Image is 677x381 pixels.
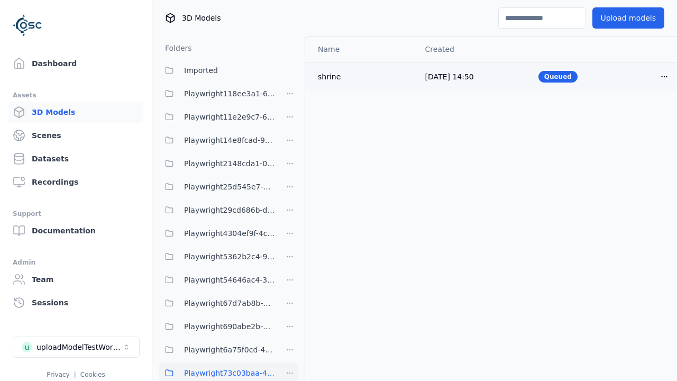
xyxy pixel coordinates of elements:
div: shrine [318,71,408,82]
th: Created [417,37,530,62]
a: 3D Models [8,102,143,123]
a: Recordings [8,171,143,193]
button: Playwright6a75f0cd-47ca-4f0d-873f-aeb3b152b520 [159,339,275,360]
div: Admin [13,256,139,269]
div: Support [13,207,139,220]
div: Assets [13,89,139,102]
button: Playwright25d545e7-ff08-4d3b-b8cd-ba97913ee80b [159,176,275,197]
button: Playwright67d7ab8b-4d57-4e45-99c7-73ebf93d00b6 [159,293,275,314]
div: Queued [538,71,578,83]
a: Scenes [8,125,143,146]
span: Playwright29cd686b-d0c9-4777-aa54-1065c8c7cee8 [184,204,275,216]
button: Playwright4304ef9f-4cbf-49b7-a41b-f77e3bae574e [159,223,275,244]
span: 3D Models [182,13,221,23]
span: Playwright690abe2b-6679-4772-a219-359e77d9bfc8 [184,320,275,333]
span: Imported [184,64,218,77]
div: u [22,342,32,352]
button: Playwright54646ac4-3a57-4777-8e27-fe2643ff521d [159,269,275,291]
span: Playwright118ee3a1-6e25-456a-9a29-0f34eaed349c [184,87,275,100]
button: Playwright118ee3a1-6e25-456a-9a29-0f34eaed349c [159,83,275,104]
span: Playwright73c03baa-4f0a-4657-a5d5-6f6082d1f265 [184,367,275,379]
a: Dashboard [8,53,143,74]
button: Playwright11e2e9c7-6c23-4ce7-ac48-ea95a4ff6a43 [159,106,275,128]
a: Documentation [8,220,143,241]
button: Playwright2148cda1-0135-4eee-9a3e-ba7e638b60a6 [159,153,275,174]
button: Playwright14e8fcad-9ce8-4c9f-9ba9-3f066997ed84 [159,130,275,151]
span: Playwright11e2e9c7-6c23-4ce7-ac48-ea95a4ff6a43 [184,111,275,123]
span: Playwright4304ef9f-4cbf-49b7-a41b-f77e3bae574e [184,227,275,240]
span: Playwright5362b2c4-9858-4dfc-93da-b224e6ecd36a [184,250,275,263]
button: Playwright5362b2c4-9858-4dfc-93da-b224e6ecd36a [159,246,275,267]
span: Playwright14e8fcad-9ce8-4c9f-9ba9-3f066997ed84 [184,134,275,147]
a: Sessions [8,292,143,313]
div: uploadModelTestWorkspace [36,342,122,352]
span: Playwright6a75f0cd-47ca-4f0d-873f-aeb3b152b520 [184,343,275,356]
a: Team [8,269,143,290]
span: Playwright54646ac4-3a57-4777-8e27-fe2643ff521d [184,274,275,286]
button: Upload models [592,7,664,29]
span: | [74,371,76,378]
span: Playwright67d7ab8b-4d57-4e45-99c7-73ebf93d00b6 [184,297,275,310]
img: Logo [13,11,42,40]
a: Cookies [80,371,105,378]
th: Name [305,37,417,62]
button: Select a workspace [13,337,140,358]
button: Playwright29cd686b-d0c9-4777-aa54-1065c8c7cee8 [159,199,275,221]
h3: Folders [159,43,192,53]
button: Playwright690abe2b-6679-4772-a219-359e77d9bfc8 [159,316,275,337]
a: Privacy [47,371,69,378]
a: Datasets [8,148,143,169]
span: [DATE] 14:50 [425,72,474,81]
button: Imported [159,60,298,81]
span: Playwright2148cda1-0135-4eee-9a3e-ba7e638b60a6 [184,157,275,170]
span: Playwright25d545e7-ff08-4d3b-b8cd-ba97913ee80b [184,180,275,193]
